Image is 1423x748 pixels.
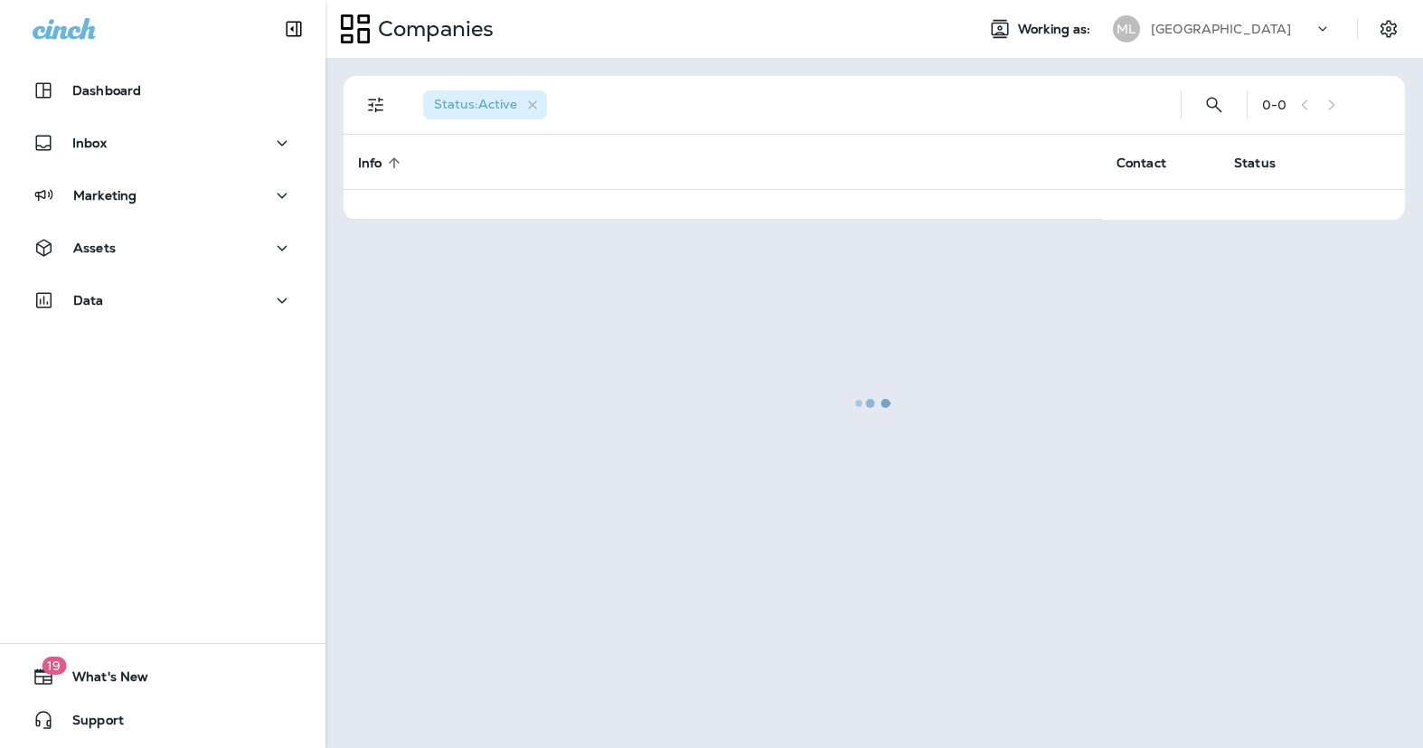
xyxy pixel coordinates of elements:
button: Inbox [18,125,307,161]
p: [GEOGRAPHIC_DATA] [1151,22,1291,36]
p: Dashboard [72,83,141,98]
button: Data [18,282,307,318]
p: Companies [371,15,494,43]
span: 19 [42,657,66,675]
button: Dashboard [18,72,307,109]
button: Collapse Sidebar [269,11,319,47]
p: Data [73,293,104,308]
p: Assets [73,241,116,255]
div: ML [1113,15,1140,43]
span: Support [54,713,124,734]
p: Inbox [72,136,107,150]
button: Marketing [18,177,307,213]
button: Assets [18,230,307,266]
span: Working as: [1018,22,1095,37]
p: Marketing [73,188,137,203]
button: 19What's New [18,658,307,695]
button: Settings [1372,13,1405,45]
span: What's New [54,669,148,691]
button: Support [18,702,307,738]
